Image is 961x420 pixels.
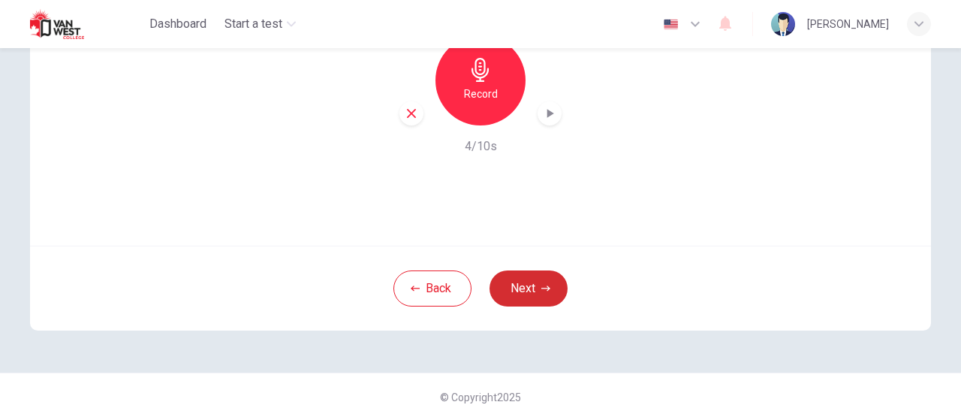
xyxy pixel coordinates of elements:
[149,15,206,33] span: Dashboard
[30,9,109,39] img: Van West logo
[440,391,521,403] span: © Copyright 2025
[807,15,889,33] div: [PERSON_NAME]
[490,270,568,307] button: Next
[218,11,302,38] button: Start a test
[464,85,498,103] h6: Record
[661,19,680,30] img: en
[465,137,497,156] h6: 4/10s
[435,35,526,125] button: Record
[771,12,795,36] img: Profile picture
[30,9,143,39] a: Van West logo
[143,11,212,38] button: Dashboard
[224,15,282,33] span: Start a test
[393,270,471,307] button: Back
